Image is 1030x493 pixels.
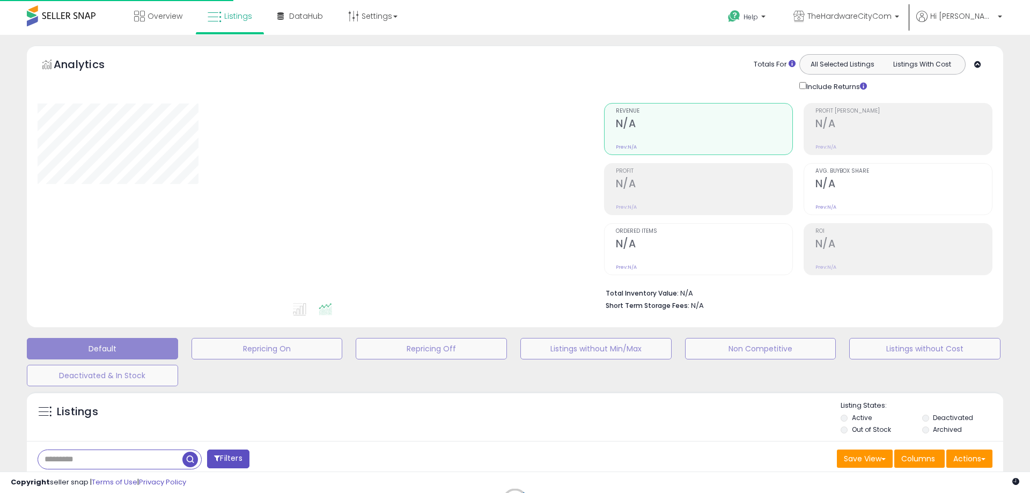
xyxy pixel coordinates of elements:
i: Get Help [727,10,741,23]
span: Help [744,12,758,21]
span: Listings [224,11,252,21]
strong: Copyright [11,477,50,487]
span: ROI [815,229,992,234]
span: Ordered Items [616,229,792,234]
small: Prev: N/A [815,204,836,210]
span: Avg. Buybox Share [815,168,992,174]
button: Repricing On [192,338,343,359]
span: Hi [PERSON_NAME] [930,11,995,21]
h2: N/A [815,238,992,252]
div: Totals For [754,60,796,70]
h2: N/A [616,117,792,132]
span: DataHub [289,11,323,21]
span: TheHardwareCityCom [807,11,892,21]
h2: N/A [815,178,992,192]
a: Help [719,2,776,35]
button: Repricing Off [356,338,507,359]
b: Total Inventory Value: [606,289,679,298]
span: Revenue [616,108,792,114]
small: Prev: N/A [815,144,836,150]
button: Default [27,338,178,359]
button: Non Competitive [685,338,836,359]
span: Profit [616,168,792,174]
span: Overview [148,11,182,21]
a: Hi [PERSON_NAME] [916,11,1002,35]
li: N/A [606,286,984,299]
button: Listings without Cost [849,338,1000,359]
small: Prev: N/A [616,204,637,210]
small: Prev: N/A [815,264,836,270]
button: Listings without Min/Max [520,338,672,359]
button: All Selected Listings [803,57,882,71]
small: Prev: N/A [616,144,637,150]
div: Include Returns [791,80,880,92]
h5: Analytics [54,57,126,75]
span: N/A [691,300,704,311]
div: seller snap | | [11,477,186,488]
button: Deactivated & In Stock [27,365,178,386]
h2: N/A [815,117,992,132]
h2: N/A [616,178,792,192]
h2: N/A [616,238,792,252]
button: Listings With Cost [882,57,962,71]
span: Profit [PERSON_NAME] [815,108,992,114]
small: Prev: N/A [616,264,637,270]
b: Short Term Storage Fees: [606,301,689,310]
